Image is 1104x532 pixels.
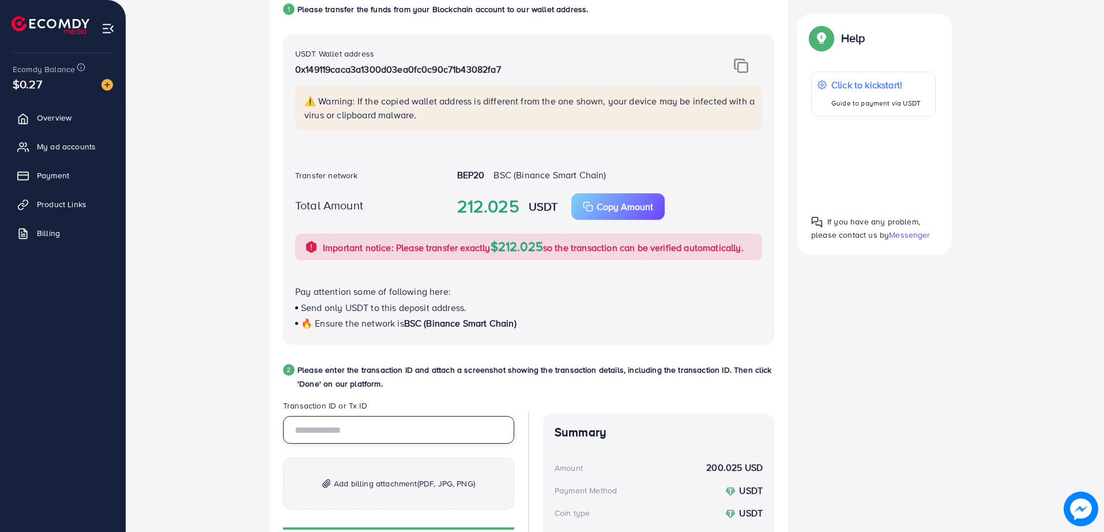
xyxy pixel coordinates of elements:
img: Popup guide [811,28,832,48]
span: 🔥 Ensure the network is [301,317,404,329]
span: My ad accounts [37,141,96,152]
a: Billing [9,222,117,245]
img: alert [304,240,318,254]
strong: BEP20 [457,168,485,181]
span: Messenger [889,229,930,241]
strong: USDT [529,198,558,215]
p: Pay attention some of following here: [295,284,762,298]
div: 1 [283,3,295,15]
p: Help [841,31,865,45]
img: coin [725,509,736,519]
span: BSC (Binance Smart Chain) [493,168,606,181]
p: 0x149119caca3a1300d03ea0fc0c90c71b43082fa7 [295,62,681,76]
img: menu [101,22,115,35]
p: ⚠️ Warning: If the copied wallet address is different from the one shown, your device may be infe... [304,94,755,122]
p: Send only USDT to this deposit address. [295,301,762,314]
label: USDT Wallet address [295,48,374,59]
label: Total Amount [295,197,363,213]
div: Amount [555,462,583,474]
div: Coin type [555,507,590,519]
span: Product Links [37,198,86,210]
p: Guide to payment via USDT [831,96,921,110]
span: Overview [37,112,71,123]
div: 2 [283,364,295,376]
span: If you have any problem, please contact us by [811,216,920,241]
img: image [1064,492,1098,526]
legend: Transaction ID or Tx ID [283,400,514,416]
span: Payment [37,170,69,181]
span: (PDF, JPG, PNG) [417,478,475,489]
span: Billing [37,227,60,239]
a: Product Links [9,193,117,216]
a: Payment [9,164,117,187]
a: My ad accounts [9,135,117,158]
img: logo [12,16,89,34]
span: Add billing attachment [334,477,475,490]
strong: 200.025 USD [706,461,763,474]
span: $0.27 [13,76,42,92]
span: $212.025 [491,237,543,255]
label: Transfer network [295,170,358,181]
strong: 212.025 [457,194,519,219]
strong: USDT [739,484,763,497]
h4: Summary [555,425,763,440]
img: image [101,79,113,91]
strong: USDT [739,507,763,519]
span: Ecomdy Balance [13,63,75,75]
p: Important notice: Please transfer exactly so the transaction can be verified automatically. [323,239,744,254]
img: img [734,58,748,73]
p: Click to kickstart! [831,78,921,92]
p: Copy Amount [597,200,653,213]
img: coin [725,486,736,497]
span: BSC (Binance Smart Chain) [404,317,517,329]
p: Please transfer the funds from your Blockchain account to our wallet address. [297,2,588,16]
p: Please enter the transaction ID and attach a screenshot showing the transaction details, includin... [297,363,774,391]
img: img [322,479,331,489]
a: Overview [9,106,117,129]
button: Copy Amount [571,193,665,220]
div: Payment Method [555,485,617,496]
img: Popup guide [811,216,823,228]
